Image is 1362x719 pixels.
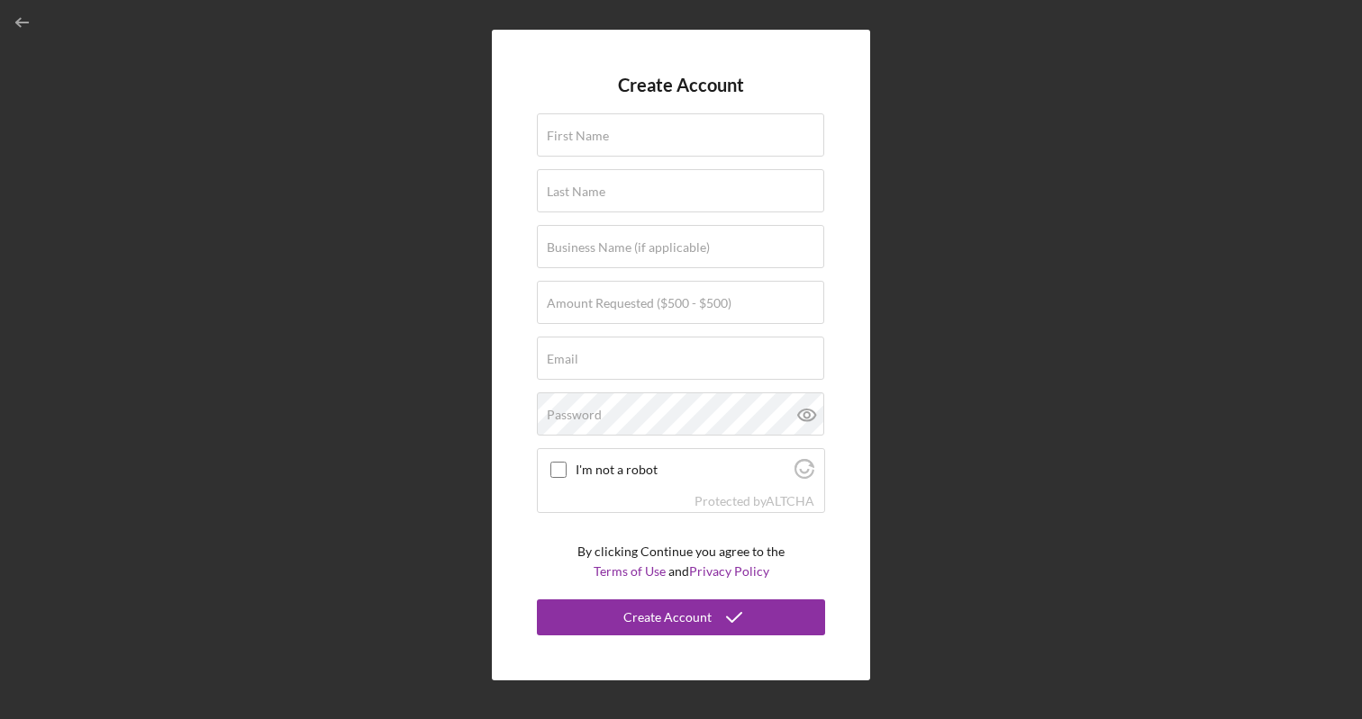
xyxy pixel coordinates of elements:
label: I'm not a robot [576,463,789,477]
label: Email [547,352,578,366]
a: Visit Altcha.org [794,466,814,481]
div: Create Account [623,599,712,635]
p: By clicking Continue you agree to the and [577,542,785,582]
label: Business Name (if applicable) [547,240,710,255]
label: Password [547,408,602,422]
a: Visit Altcha.org [766,493,814,508]
div: Protected by [695,494,814,508]
a: Privacy Policy [689,563,769,579]
label: Last Name [547,184,605,199]
h4: Create Account [618,75,744,95]
label: Amount Requested ($500 - $500) [547,296,731,310]
button: Create Account [537,599,825,635]
label: First Name [547,129,609,143]
a: Terms of Use [594,563,666,579]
